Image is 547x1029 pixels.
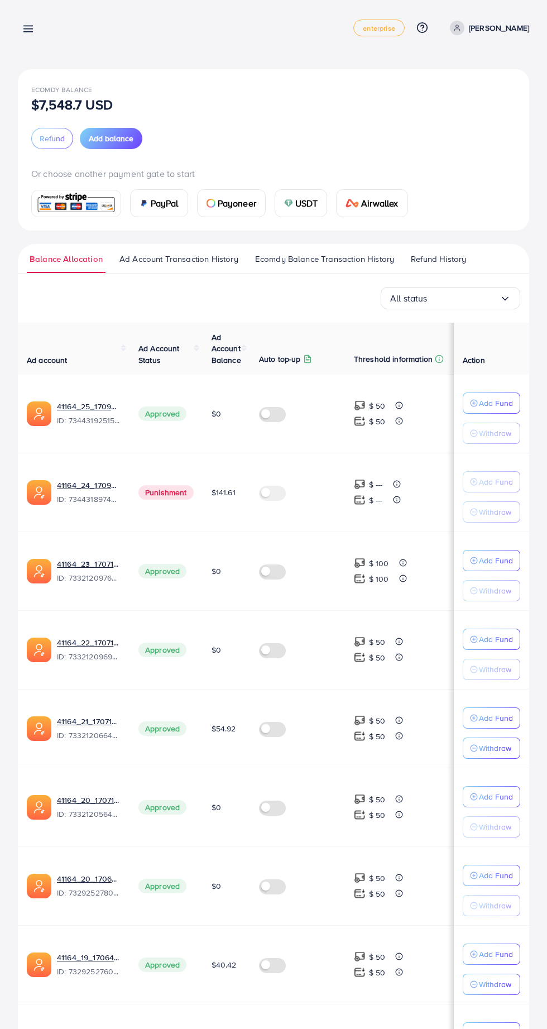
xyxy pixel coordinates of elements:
[31,167,516,180] p: Or choose another payment gate to start
[57,808,121,820] span: ID: 7332120564271874049
[57,873,121,884] a: 41164_20_1706474683598
[27,874,51,898] img: ic-ads-acc.e4c84228.svg
[336,189,407,217] a: cardAirwallex
[27,795,51,820] img: ic-ads-acc.e4c84228.svg
[57,480,121,491] a: 41164_24_1709982576916
[138,879,186,893] span: Approved
[57,494,121,505] span: ID: 7344318974215340033
[57,415,121,426] span: ID: 7344319251534069762
[463,393,520,414] button: Add Fund
[138,643,186,657] span: Approved
[369,950,386,964] p: $ 50
[354,494,366,506] img: top-up amount
[354,400,366,411] img: top-up amount
[479,869,513,882] p: Add Fund
[479,820,511,834] p: Withdraw
[30,253,103,265] span: Balance Allocation
[212,959,237,970] span: $40.42
[479,741,511,755] p: Withdraw
[369,730,386,743] p: $ 50
[31,190,121,217] a: card
[369,651,386,664] p: $ 50
[463,580,520,601] button: Withdraw
[259,352,301,366] p: Auto top-up
[463,629,520,650] button: Add Fund
[479,633,513,646] p: Add Fund
[381,287,520,309] div: Search for option
[354,872,366,884] img: top-up amount
[463,423,520,444] button: Withdraw
[354,636,366,648] img: top-up amount
[354,793,366,805] img: top-up amount
[369,793,386,806] p: $ 50
[57,873,121,899] div: <span class='underline'>41164_20_1706474683598</span></br>7329252780571557890
[138,564,186,578] span: Approved
[31,128,73,149] button: Refund
[463,659,520,680] button: Withdraw
[57,637,121,648] a: 41164_22_1707142456408
[27,480,51,505] img: ic-ads-acc.e4c84228.svg
[119,253,238,265] span: Ad Account Transaction History
[479,790,513,803] p: Add Fund
[138,800,186,815] span: Approved
[346,199,359,208] img: card
[369,887,386,901] p: $ 50
[212,487,236,498] span: $141.61
[275,189,328,217] a: cardUSDT
[354,352,433,366] p: Threshold information
[369,872,386,885] p: $ 50
[469,21,529,35] p: [PERSON_NAME]
[212,408,221,419] span: $0
[369,808,386,822] p: $ 50
[445,21,529,35] a: [PERSON_NAME]
[463,707,520,729] button: Add Fund
[57,887,121,898] span: ID: 7329252780571557890
[354,966,366,978] img: top-up amount
[463,738,520,759] button: Withdraw
[57,480,121,505] div: <span class='underline'>41164_24_1709982576916</span></br>7344318974215340033
[479,584,511,597] p: Withdraw
[479,554,513,567] p: Add Fund
[428,290,500,307] input: Search for option
[27,559,51,583] img: ic-ads-acc.e4c84228.svg
[479,396,513,410] p: Add Fund
[218,197,256,210] span: Payoneer
[463,944,520,965] button: Add Fund
[207,199,215,208] img: card
[140,199,148,208] img: card
[212,802,221,813] span: $0
[57,730,121,741] span: ID: 7332120664427642882
[57,558,121,584] div: <span class='underline'>41164_23_1707142475983</span></br>7332120976240689154
[197,189,266,217] a: cardPayoneer
[463,786,520,807] button: Add Fund
[27,401,51,426] img: ic-ads-acc.e4c84228.svg
[80,128,142,149] button: Add balance
[27,355,68,366] span: Ad account
[57,401,121,427] div: <span class='underline'>41164_25_1709982599082</span></br>7344319251534069762
[369,557,389,570] p: $ 100
[479,947,513,961] p: Add Fund
[354,573,366,585] img: top-up amount
[57,966,121,977] span: ID: 7329252760468127746
[40,133,65,144] span: Refund
[479,663,511,676] p: Withdraw
[479,427,511,440] p: Withdraw
[369,494,383,507] p: $ ---
[27,953,51,977] img: ic-ads-acc.e4c84228.svg
[212,723,236,734] span: $54.92
[363,25,395,32] span: enterprise
[463,355,485,366] span: Action
[57,637,121,663] div: <span class='underline'>41164_22_1707142456408</span></br>7332120969684811778
[369,572,389,586] p: $ 100
[463,865,520,886] button: Add Fund
[369,415,386,428] p: $ 50
[354,415,366,427] img: top-up amount
[354,557,366,569] img: top-up amount
[31,98,113,111] p: $7,548.7 USD
[369,714,386,728] p: $ 50
[212,566,221,577] span: $0
[369,478,383,491] p: $ ---
[463,895,520,916] button: Withdraw
[369,399,386,413] p: $ 50
[479,978,511,991] p: Withdraw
